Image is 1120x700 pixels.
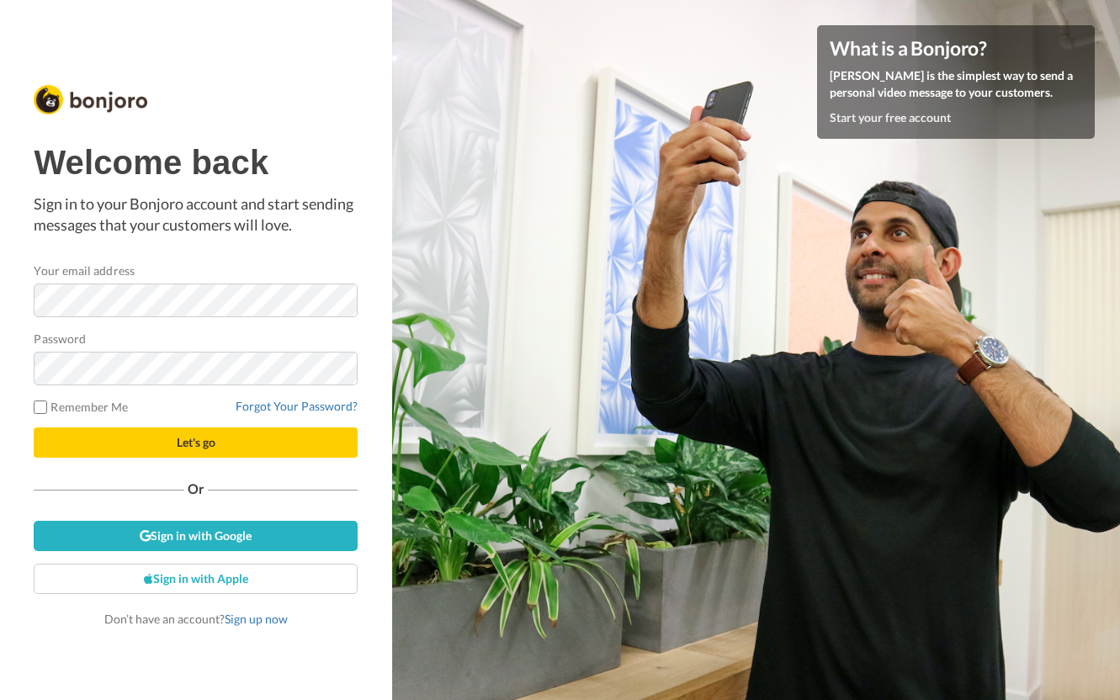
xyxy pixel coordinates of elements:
[177,435,215,449] span: Let's go
[34,427,358,458] button: Let's go
[34,194,358,236] p: Sign in to your Bonjoro account and start sending messages that your customers will love.
[236,399,358,413] a: Forgot Your Password?
[34,521,358,551] a: Sign in with Google
[830,38,1082,59] h4: What is a Bonjoro?
[34,400,47,414] input: Remember Me
[184,483,208,495] span: Or
[34,330,86,347] label: Password
[830,110,951,125] a: Start your free account
[34,398,128,416] label: Remember Me
[225,612,288,626] a: Sign up now
[34,144,358,181] h1: Welcome back
[34,564,358,594] a: Sign in with Apple
[830,67,1082,101] p: [PERSON_NAME] is the simplest way to send a personal video message to your customers.
[104,612,288,626] span: Don’t have an account?
[34,262,134,279] label: Your email address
